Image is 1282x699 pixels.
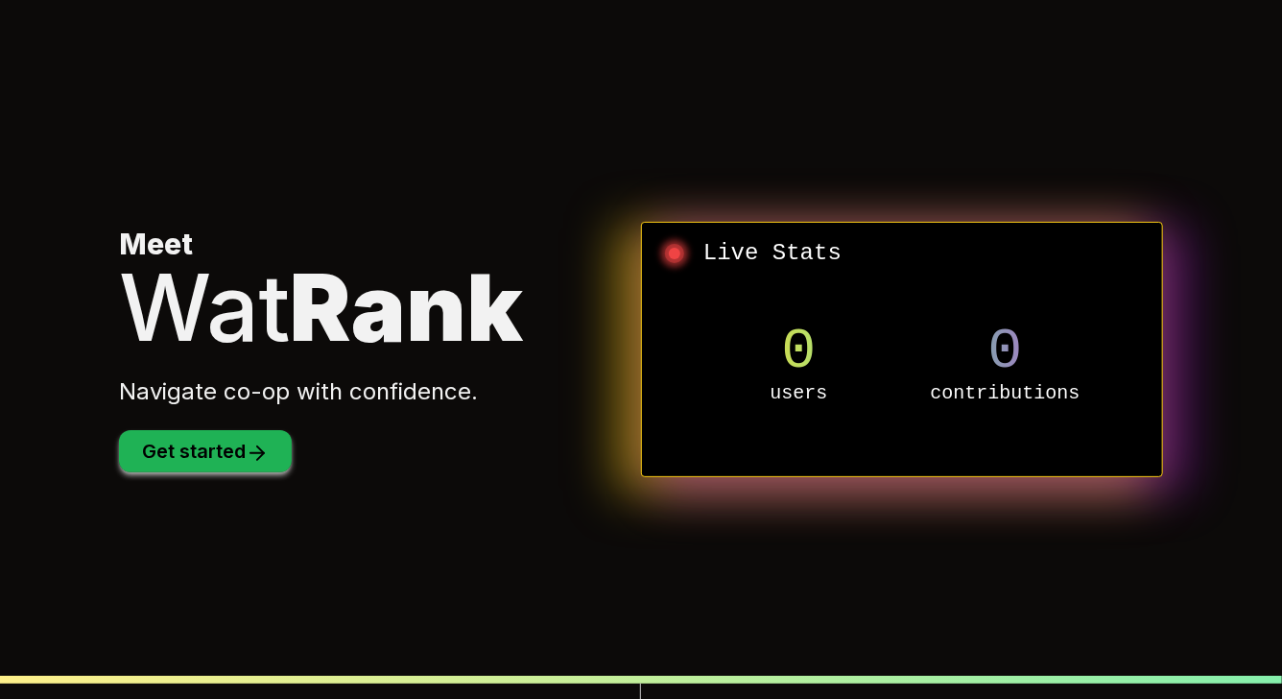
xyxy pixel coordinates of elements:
[696,323,902,380] p: 0
[119,430,292,472] button: Get started
[119,443,292,462] a: Get started
[119,376,641,407] p: Navigate co-op with confidence.
[119,252,290,363] span: Wat
[119,227,641,353] h1: Meet
[657,238,1147,269] h2: Live Stats
[696,380,902,407] p: users
[290,252,523,363] span: Rank
[902,323,1108,380] p: 0
[902,380,1108,407] p: contributions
